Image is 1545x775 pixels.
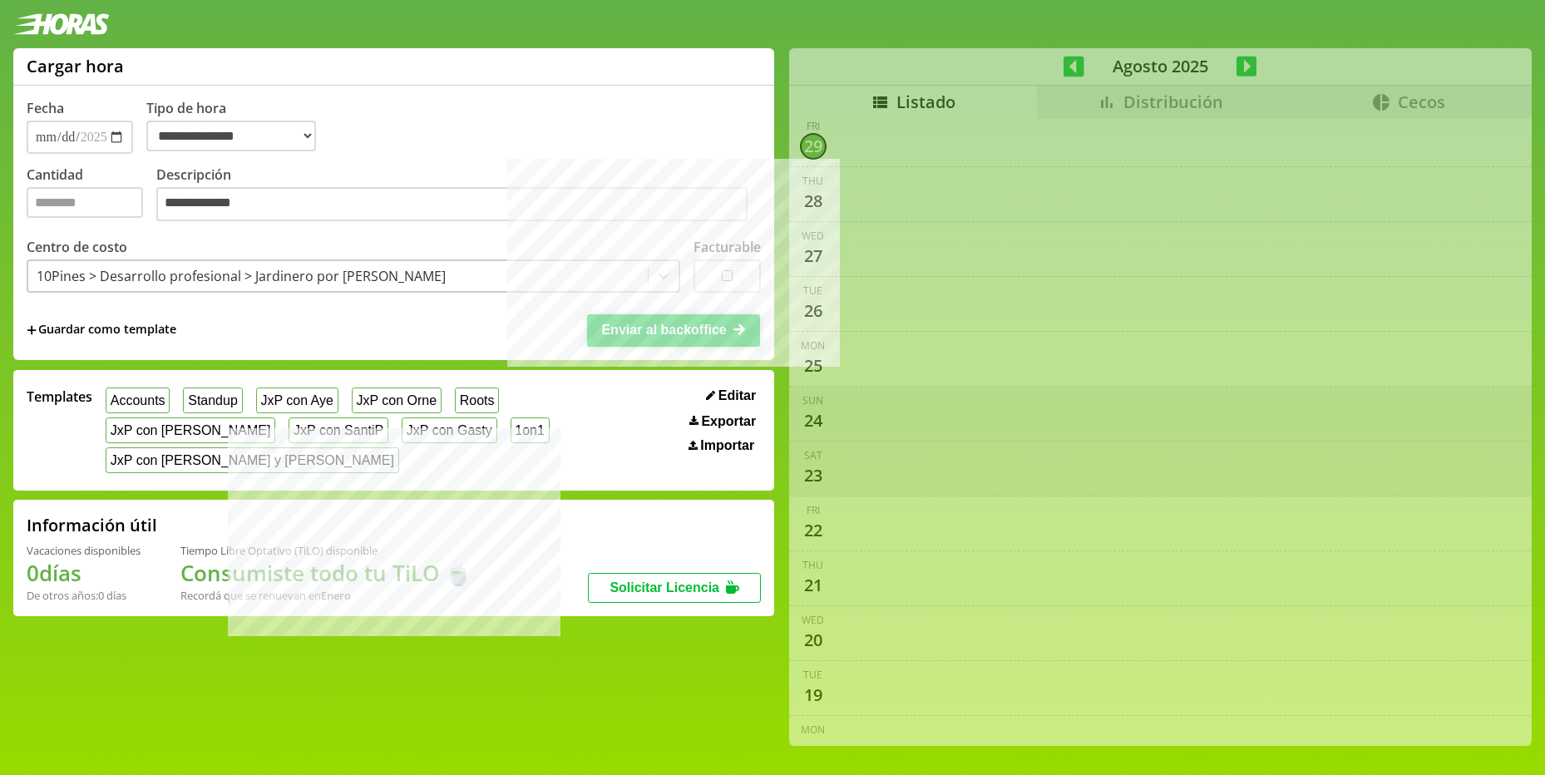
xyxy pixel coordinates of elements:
button: JxP con [PERSON_NAME] [106,417,275,443]
button: Standup [183,387,242,413]
span: Enviar al backoffice [601,323,726,337]
input: Cantidad [27,187,143,218]
label: Facturable [694,238,761,256]
div: De otros años: 0 días [27,588,141,603]
button: Roots [455,387,499,413]
select: Tipo de hora [146,121,316,151]
button: JxP con [PERSON_NAME] y [PERSON_NAME] [106,447,399,473]
span: + [27,321,37,339]
h1: Consumiste todo tu TiLO 🍵 [180,558,471,588]
button: JxP con Orne [352,387,442,413]
div: Tiempo Libre Optativo (TiLO) disponible [180,543,471,558]
span: Templates [27,387,92,406]
div: Recordá que se renuevan en [180,588,471,603]
span: Editar [718,388,756,403]
button: JxP con SantiP [289,417,388,443]
button: JxP con Gasty [402,417,496,443]
button: Solicitar Licencia [588,573,761,603]
label: Fecha [27,99,64,117]
img: logotipo [13,13,110,35]
button: Accounts [106,387,170,413]
label: Descripción [156,165,761,226]
h2: Información útil [27,514,157,536]
h1: 0 días [27,558,141,588]
div: Vacaciones disponibles [27,543,141,558]
label: Centro de costo [27,238,127,256]
div: 10Pines > Desarrollo profesional > Jardinero por [PERSON_NAME] [37,267,446,285]
h1: Cargar hora [27,55,124,77]
button: Exportar [684,413,761,430]
button: Editar [701,387,761,404]
label: Cantidad [27,165,156,226]
span: Exportar [701,414,756,429]
span: Solicitar Licencia [610,580,719,595]
b: Enero [321,588,351,603]
span: Importar [700,438,754,453]
textarea: Descripción [156,187,748,222]
label: Tipo de hora [146,99,329,154]
button: Enviar al backoffice [587,314,760,346]
button: JxP con Aye [256,387,338,413]
span: +Guardar como template [27,321,176,339]
button: 1on1 [511,417,550,443]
